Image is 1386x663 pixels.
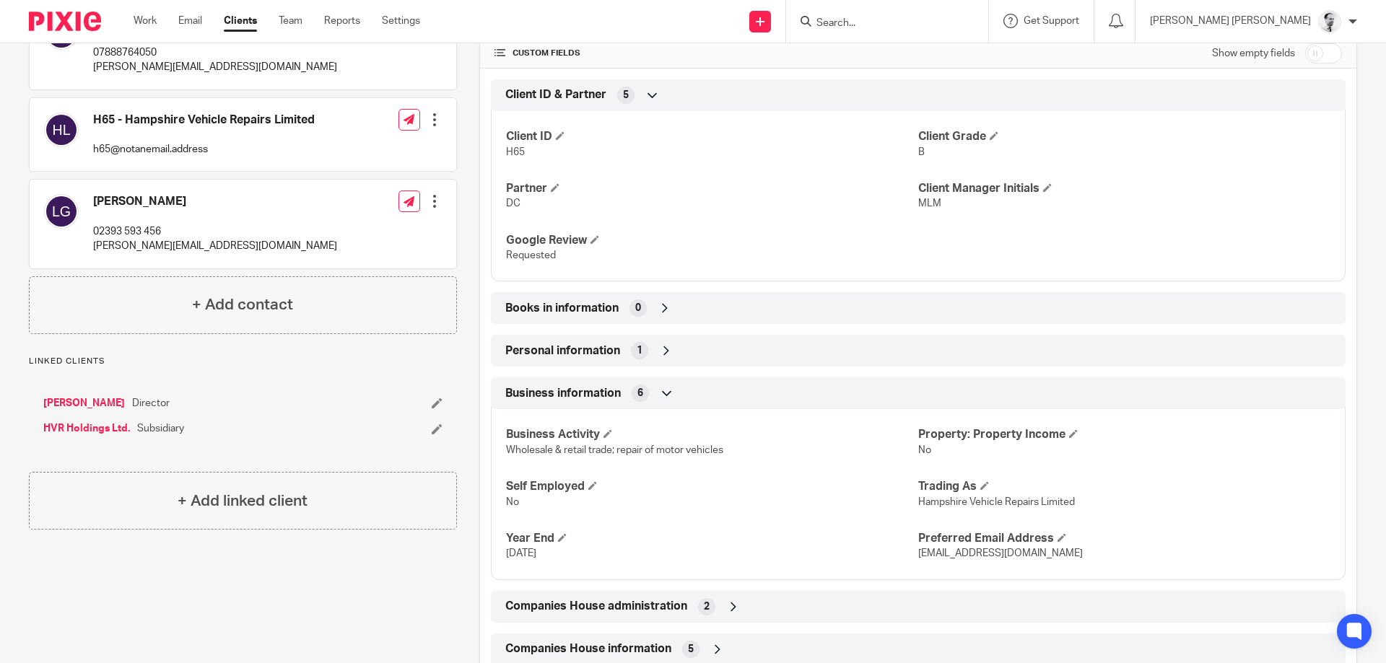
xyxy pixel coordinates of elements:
[704,600,710,614] span: 2
[137,421,184,436] span: Subsidiary
[918,445,931,455] span: No
[1150,14,1311,28] p: [PERSON_NAME] [PERSON_NAME]
[505,641,671,657] span: Companies House information
[44,113,79,147] img: svg%3E
[192,294,293,316] h4: + Add contact
[918,198,941,208] span: MLM
[494,48,918,59] h4: CUSTOM FIELDS
[918,181,1330,196] h4: Client Manager Initials
[224,14,257,28] a: Clients
[506,233,918,248] h4: Google Review
[506,147,525,157] span: H65
[506,427,918,442] h4: Business Activity
[178,490,308,512] h4: + Add linked client
[93,60,337,74] p: [PERSON_NAME][EMAIL_ADDRESS][DOMAIN_NAME]
[382,14,420,28] a: Settings
[506,548,536,558] span: [DATE]
[1318,10,1341,33] img: Mass_2025.jpg
[44,194,79,229] img: svg%3E
[506,250,556,260] span: Requested
[93,224,337,239] p: 02393 593 456
[918,147,925,157] span: B
[506,445,723,455] span: Wholesale & retail trade; repair of motor vehicles
[93,113,315,128] h4: H65 - Hampshire Vehicle Repairs Limited
[134,14,157,28] a: Work
[918,129,1330,144] h4: Client Grade
[178,14,202,28] a: Email
[918,531,1330,546] h4: Preferred Email Address
[29,12,101,31] img: Pixie
[506,181,918,196] h4: Partner
[506,479,918,494] h4: Self Employed
[505,386,621,401] span: Business information
[505,599,687,614] span: Companies House administration
[506,531,918,546] h4: Year End
[1212,46,1295,61] label: Show empty fields
[688,642,694,657] span: 5
[29,356,457,367] p: Linked clients
[43,396,125,410] a: [PERSON_NAME]
[918,497,1075,507] span: Hampshire Vehicle Repairs Limited
[918,548,1083,558] span: [EMAIL_ADDRESS][DOMAIN_NAME]
[918,479,1330,494] h4: Trading As
[132,396,170,410] span: Director
[93,239,337,253] p: [PERSON_NAME][EMAIL_ADDRESS][DOMAIN_NAME]
[506,129,918,144] h4: Client ID
[505,301,619,316] span: Books in information
[815,17,945,30] input: Search
[506,198,520,208] span: DC
[93,194,337,209] h4: [PERSON_NAME]
[637,343,642,358] span: 1
[505,343,620,359] span: Personal information
[43,421,130,436] a: HVR Holdings Ltd.
[623,88,629,102] span: 5
[635,301,641,315] span: 0
[918,427,1330,442] h4: Property: Property Income
[324,14,360,28] a: Reports
[637,386,643,400] span: 6
[93,142,315,157] p: h65@notanemail.address
[93,45,337,60] p: 07888764050
[1024,16,1079,26] span: Get Support
[506,497,519,507] span: No
[279,14,302,28] a: Team
[505,87,606,102] span: Client ID & Partner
